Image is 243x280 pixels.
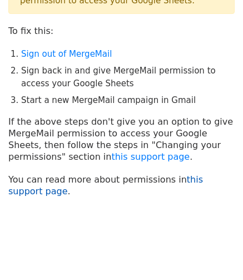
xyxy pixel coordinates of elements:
a: this support page [111,151,190,162]
li: Sign back in and give MergeMail permission to access your Google Sheets [21,65,235,90]
p: To fix this: [8,25,235,37]
a: Sign out of MergeMail [21,49,112,59]
a: this support page [8,174,203,197]
p: If the above steps don't give you an option to give MergeMail permission to access your Google Sh... [8,116,235,163]
iframe: Chat Widget [187,227,243,280]
li: Start a new MergeMail campaign in Gmail [21,94,235,107]
p: You can read more about permissions in . [8,174,235,197]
